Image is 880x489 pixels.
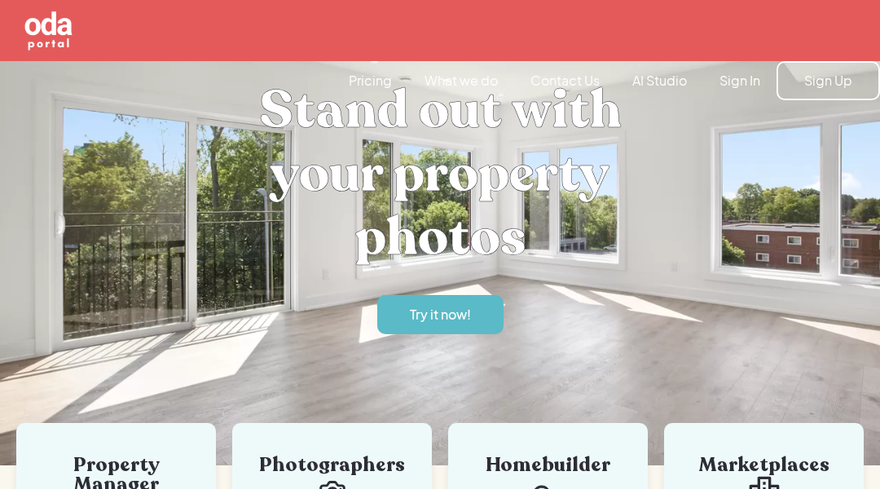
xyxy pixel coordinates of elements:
a: Pricing [332,72,408,90]
div: Sign Up [804,72,852,90]
a: What we do [408,72,514,90]
a: Sign In [703,72,777,90]
a: AI Studio [616,72,703,90]
a: home [8,10,163,52]
a: Contact Us [514,72,616,90]
a: Sign Up [777,61,880,100]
